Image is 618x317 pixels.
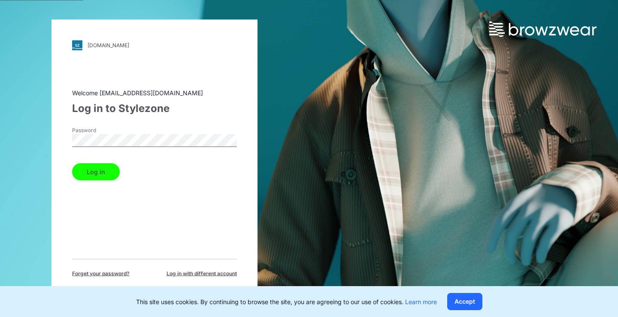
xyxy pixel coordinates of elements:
[72,163,120,180] button: Log in
[405,298,437,305] a: Learn more
[72,269,130,277] span: Forget your password?
[136,297,437,306] p: This site uses cookies. By continuing to browse the site, you are agreeing to our use of cookies.
[72,88,237,97] div: Welcome [EMAIL_ADDRESS][DOMAIN_NAME]
[72,40,237,50] a: [DOMAIN_NAME]
[447,293,482,310] button: Accept
[489,21,597,37] img: browzwear-logo.73288ffb.svg
[72,126,132,134] label: Password
[88,42,129,48] div: [DOMAIN_NAME]
[72,100,237,116] div: Log in to Stylezone
[167,269,237,277] span: Log in with different account
[72,40,82,50] img: svg+xml;base64,PHN2ZyB3aWR0aD0iMjgiIGhlaWdodD0iMjgiIHZpZXdCb3g9IjAgMCAyOCAyOCIgZmlsbD0ibm9uZSIgeG...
